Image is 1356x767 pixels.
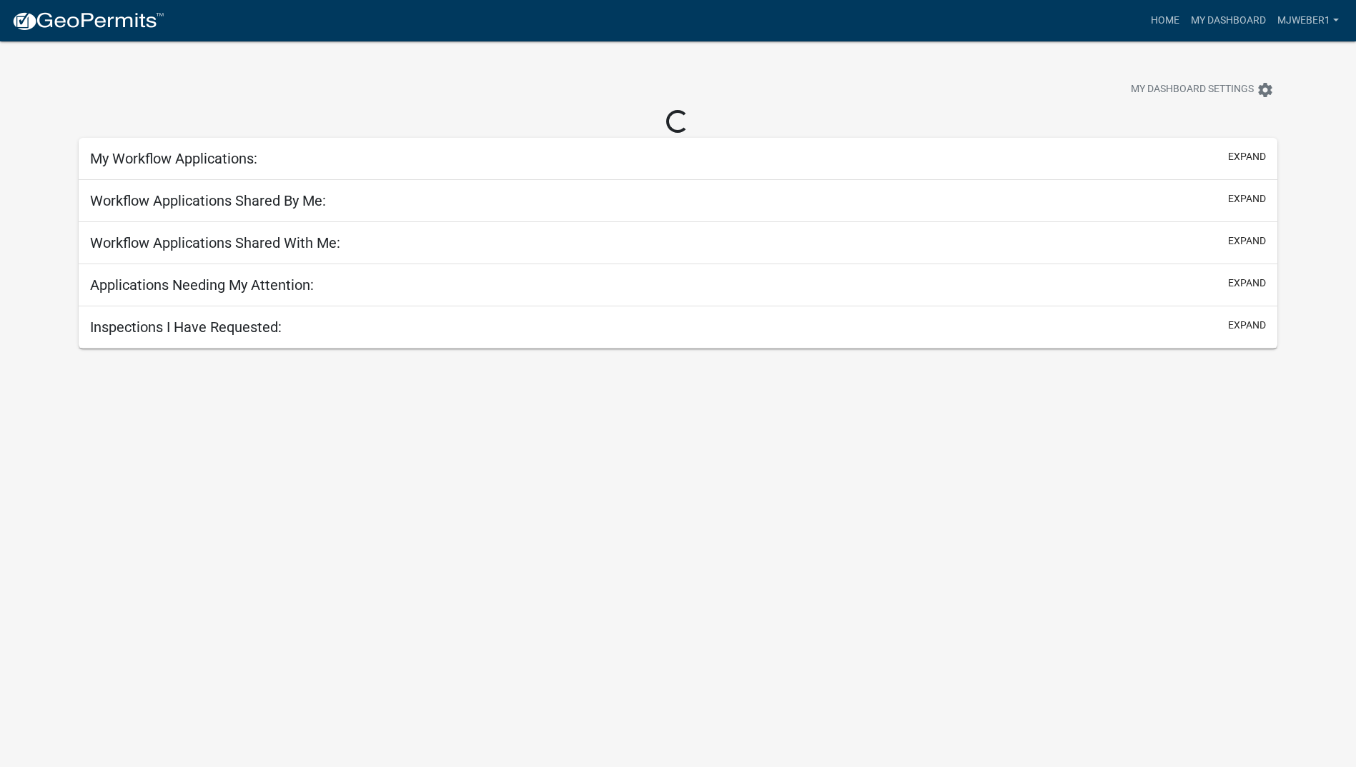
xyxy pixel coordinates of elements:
button: expand [1228,234,1266,249]
a: Home [1145,7,1185,34]
a: mjweber1 [1272,7,1345,34]
button: expand [1228,191,1266,206]
h5: Workflow Applications Shared With Me: [90,234,340,251]
a: My Dashboard [1185,7,1272,34]
button: expand [1228,276,1266,291]
h5: Applications Needing My Attention: [90,276,314,294]
button: expand [1228,318,1266,333]
i: settings [1257,81,1274,99]
h5: Inspections I Have Requested: [90,319,282,336]
button: expand [1228,149,1266,164]
span: My Dashboard Settings [1131,81,1254,99]
h5: Workflow Applications Shared By Me: [90,192,326,209]
h5: My Workflow Applications: [90,150,257,167]
button: My Dashboard Settingssettings [1119,76,1285,104]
